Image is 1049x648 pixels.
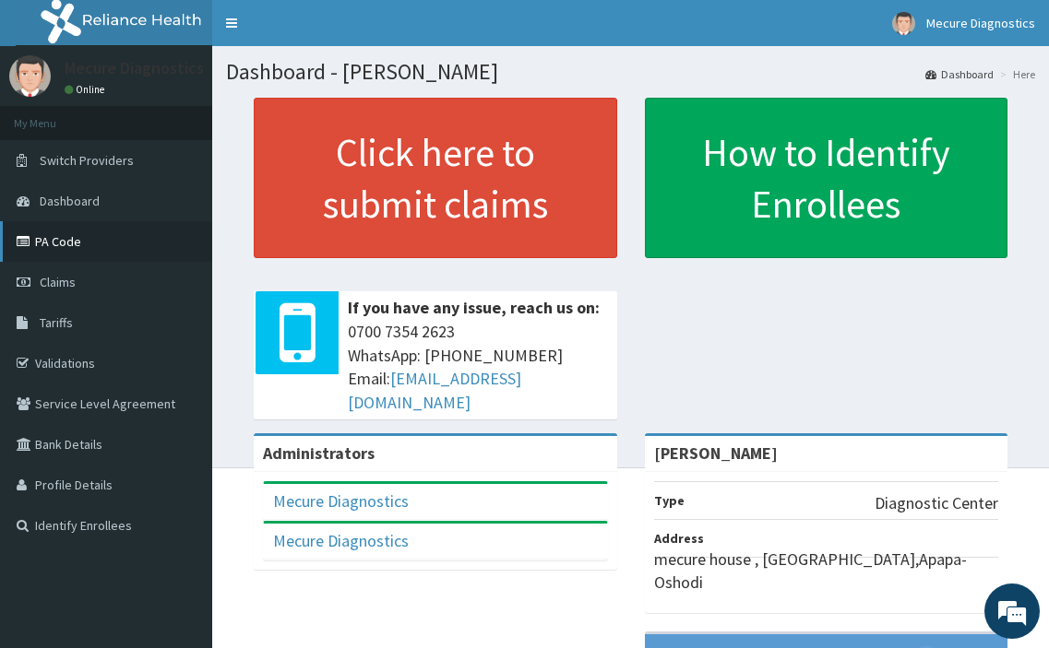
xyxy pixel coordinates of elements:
a: [EMAIL_ADDRESS][DOMAIN_NAME] [348,368,521,413]
b: Address [654,530,704,547]
a: Online [65,83,109,96]
span: Claims [40,274,76,290]
a: Click here to submit claims [254,98,617,258]
p: mecure house , [GEOGRAPHIC_DATA],Apapa-Oshodi [654,548,999,595]
img: User Image [9,55,51,97]
a: How to Identify Enrollees [645,98,1008,258]
p: Diagnostic Center [875,491,998,515]
p: Mecure Diagnostics [65,60,204,77]
span: 0700 7354 2623 WhatsApp: [PHONE_NUMBER] Email: [348,320,608,415]
img: User Image [892,12,915,35]
h1: Dashboard - [PERSON_NAME] [226,60,1035,84]
strong: [PERSON_NAME] [654,442,778,464]
a: Mecure Diagnostics [273,490,409,512]
a: Mecure Diagnostics [273,530,409,551]
span: Switch Providers [40,152,134,169]
span: Tariffs [40,314,73,331]
span: Mecure Diagnostics [926,15,1035,31]
li: Here [995,66,1035,82]
span: Dashboard [40,193,100,209]
b: Type [654,492,685,509]
a: Dashboard [925,66,994,82]
b: If you have any issue, reach us on: [348,297,600,318]
b: Administrators [263,442,375,464]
